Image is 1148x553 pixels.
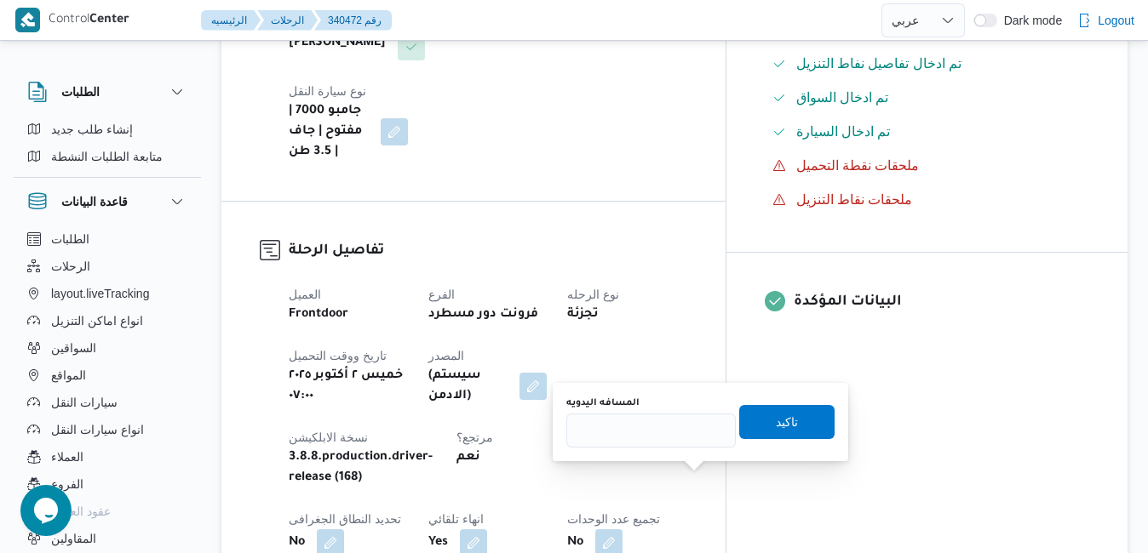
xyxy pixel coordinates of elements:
[51,146,163,167] span: متابعة الطلبات النشطة
[51,365,86,385] span: المواقع
[20,498,194,525] button: عقود العملاء
[289,448,433,488] b: 3.8.8.production.driver-release (168)
[61,82,100,102] h3: الطلبات
[89,14,129,27] b: Center
[20,525,194,552] button: المقاولين
[997,14,1062,27] span: Dark mode
[289,101,369,162] b: جامبو 7000 | مفتوح | جاف | 3.5 طن
[51,528,96,549] span: المقاولين
[567,533,583,553] b: No
[51,474,83,494] span: الفروع
[428,366,508,407] b: (سيستم (الادمن
[20,443,194,470] button: العملاء
[796,122,891,142] span: تم ادخال السيارة
[766,50,1089,77] button: تم ادخال تفاصيل نفاط التنزيل
[766,84,1089,111] button: تم ادخال السواق
[314,10,392,31] button: 340472 رقم
[289,366,405,407] b: خميس ٢ أكتوبر ٢٠٢٥ ٠٧:٠٠
[796,90,889,105] span: تم ادخال السواق
[456,430,493,444] span: مرتجع؟
[51,311,143,331] span: انواع اماكن التنزيل
[456,448,480,468] b: نعم
[796,192,913,207] span: ملحقات نقاط التنزيل
[51,419,144,440] span: انواع سيارات النقل
[796,88,889,108] span: تم ادخال السواق
[796,54,962,74] span: تم ادخال تفاصيل نفاط التنزيل
[14,116,201,177] div: الطلبات
[61,191,128,212] h3: قاعدة البيانات
[766,152,1089,180] button: ملحقات نقطة التحميل
[51,119,133,140] span: إنشاء طلب جديد
[776,412,798,432] span: تاكيد
[428,512,484,526] span: انهاء تلقائي
[289,288,321,301] span: العميل
[20,116,194,143] button: إنشاء طلب جديد
[428,305,538,325] b: فرونت دور مسطرد
[567,512,660,526] span: تجميع عدد الوحدات
[796,156,920,176] span: ملحقات نقطة التحميل
[201,10,261,31] button: الرئيسيه
[20,225,194,253] button: الطلبات
[27,191,187,212] button: قاعدة البيانات
[20,362,194,389] button: المواقع
[567,288,619,301] span: نوع الرحله
[51,229,89,249] span: الطلبات
[566,396,640,410] label: المسافه اليدويه
[289,533,305,553] b: No
[796,124,891,139] span: تم ادخال السيارة
[794,291,1089,314] h3: البيانات المؤكدة
[428,288,455,301] span: الفرع
[1071,3,1141,37] button: Logout
[51,447,83,467] span: العملاء
[796,158,920,173] span: ملحقات نقطة التحميل
[289,512,401,526] span: تحديد النطاق الجغرافى
[51,256,90,276] span: الرحلات
[289,305,348,325] b: Frontdoor
[428,533,448,553] b: Yes
[766,186,1089,214] button: ملحقات نقاط التنزيل
[27,82,187,102] button: الطلبات
[51,338,96,358] span: السواقين
[796,190,913,210] span: ملحقات نقاط التنزيل
[51,392,118,413] span: سيارات النقل
[20,307,194,334] button: انواع اماكن التنزيل
[20,253,194,280] button: الرحلات
[20,470,194,498] button: الفروع
[15,8,40,32] img: X8yXhbKr1z7QwAAAABJRU5ErkJggg==
[51,501,111,522] span: عقود العملاء
[20,280,194,307] button: layout.liveTracking
[567,305,599,325] b: تجزئة
[428,349,464,362] span: المصدر
[17,485,72,536] iframe: chat widget
[20,416,194,443] button: انواع سيارات النقل
[51,283,149,304] span: layout.liveTracking
[257,10,318,31] button: الرحلات
[20,143,194,170] button: متابعة الطلبات النشطة
[289,84,366,98] span: نوع سيارة النقل
[739,405,835,439] button: تاكيد
[796,56,962,71] span: تم ادخال تفاصيل نفاط التنزيل
[289,240,687,263] h3: تفاصيل الرحلة
[20,334,194,362] button: السواقين
[289,349,387,362] span: تاريخ ووقت التحميل
[289,430,368,444] span: نسخة الابلكيشن
[1098,10,1134,31] span: Logout
[766,118,1089,145] button: تم ادخال السيارة
[20,389,194,416] button: سيارات النقل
